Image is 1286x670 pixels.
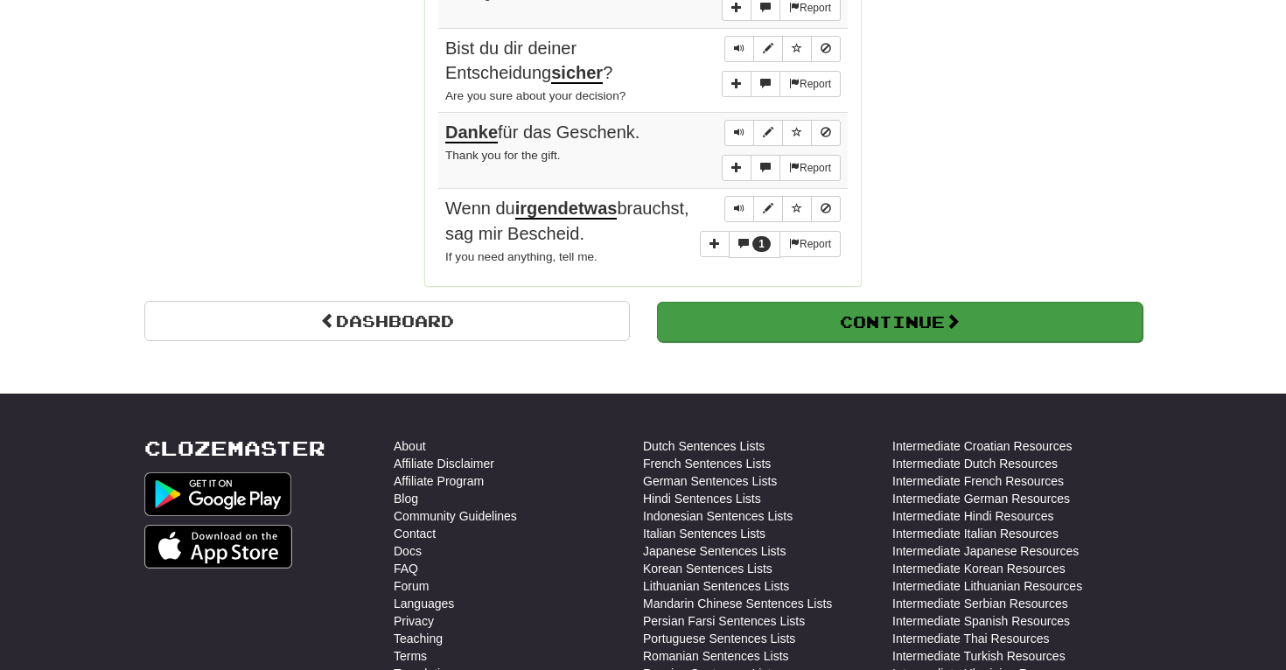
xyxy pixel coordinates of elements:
[394,490,418,507] a: Blog
[892,647,1066,665] a: Intermediate Turkish Resources
[445,199,689,243] span: Wenn du brauchst, sag mir Bescheid.
[445,89,626,102] small: Are you sure about your decision?
[811,36,841,62] button: Toggle ignore
[724,36,841,62] div: Sentence controls
[892,472,1064,490] a: Intermediate French Resources
[643,542,786,560] a: Japanese Sentences Lists
[643,525,765,542] a: Italian Sentences Lists
[892,612,1070,630] a: Intermediate Spanish Resources
[700,231,841,258] div: More sentence controls
[724,120,754,146] button: Play sentence audio
[700,231,730,257] button: Add sentence to collection
[779,155,841,181] button: Report
[782,36,812,62] button: Toggle favorite
[782,120,812,146] button: Toggle favorite
[811,196,841,222] button: Toggle ignore
[643,507,793,525] a: Indonesian Sentences Lists
[722,155,751,181] button: Add sentence to collection
[144,472,291,516] img: Get it on Google Play
[144,437,325,459] a: Clozemaster
[394,542,422,560] a: Docs
[643,472,777,490] a: German Sentences Lists
[643,630,795,647] a: Portuguese Sentences Lists
[724,120,841,146] div: Sentence controls
[643,647,789,665] a: Romanian Sentences Lists
[394,577,429,595] a: Forum
[892,525,1059,542] a: Intermediate Italian Resources
[892,490,1070,507] a: Intermediate German Resources
[753,196,783,222] button: Edit sentence
[445,38,612,85] span: Bist du dir deiner Entscheidung ?
[782,196,812,222] button: Toggle favorite
[724,196,841,222] div: Sentence controls
[892,542,1079,560] a: Intermediate Japanese Resources
[515,199,618,220] u: irgendetwas
[643,437,765,455] a: Dutch Sentences Lists
[722,155,841,181] div: More sentence controls
[445,149,560,162] small: Thank you for the gift.
[394,630,443,647] a: Teaching
[657,302,1143,342] button: Continue
[394,612,434,630] a: Privacy
[779,71,841,97] button: Report
[892,455,1058,472] a: Intermediate Dutch Resources
[724,36,754,62] button: Play sentence audio
[144,525,292,569] img: Get it on App Store
[394,525,436,542] a: Contact
[445,122,498,143] u: Danke
[394,472,484,490] a: Affiliate Program
[394,507,517,525] a: Community Guidelines
[722,71,751,97] button: Add sentence to collection
[394,595,454,612] a: Languages
[758,238,765,250] span: 1
[753,120,783,146] button: Edit sentence
[892,560,1066,577] a: Intermediate Korean Resources
[144,301,630,341] a: Dashboard
[753,36,783,62] button: Edit sentence
[811,120,841,146] button: Toggle ignore
[445,122,640,143] span: für das Geschenk.
[551,63,603,84] u: sicher
[892,577,1082,595] a: Intermediate Lithuanian Resources
[892,595,1068,612] a: Intermediate Serbian Resources
[394,647,427,665] a: Terms
[724,196,754,222] button: Play sentence audio
[892,437,1072,455] a: Intermediate Croatian Resources
[643,455,771,472] a: French Sentences Lists
[729,231,780,258] button: 1
[643,595,832,612] a: Mandarin Chinese Sentences Lists
[643,577,789,595] a: Lithuanian Sentences Lists
[643,612,805,630] a: Persian Farsi Sentences Lists
[394,437,426,455] a: About
[722,71,841,97] div: More sentence controls
[892,507,1053,525] a: Intermediate Hindi Resources
[643,490,761,507] a: Hindi Sentences Lists
[445,250,598,263] small: If you need anything, tell me.
[779,231,841,257] button: Report
[394,560,418,577] a: FAQ
[643,560,772,577] a: Korean Sentences Lists
[394,455,494,472] a: Affiliate Disclaimer
[892,630,1050,647] a: Intermediate Thai Resources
